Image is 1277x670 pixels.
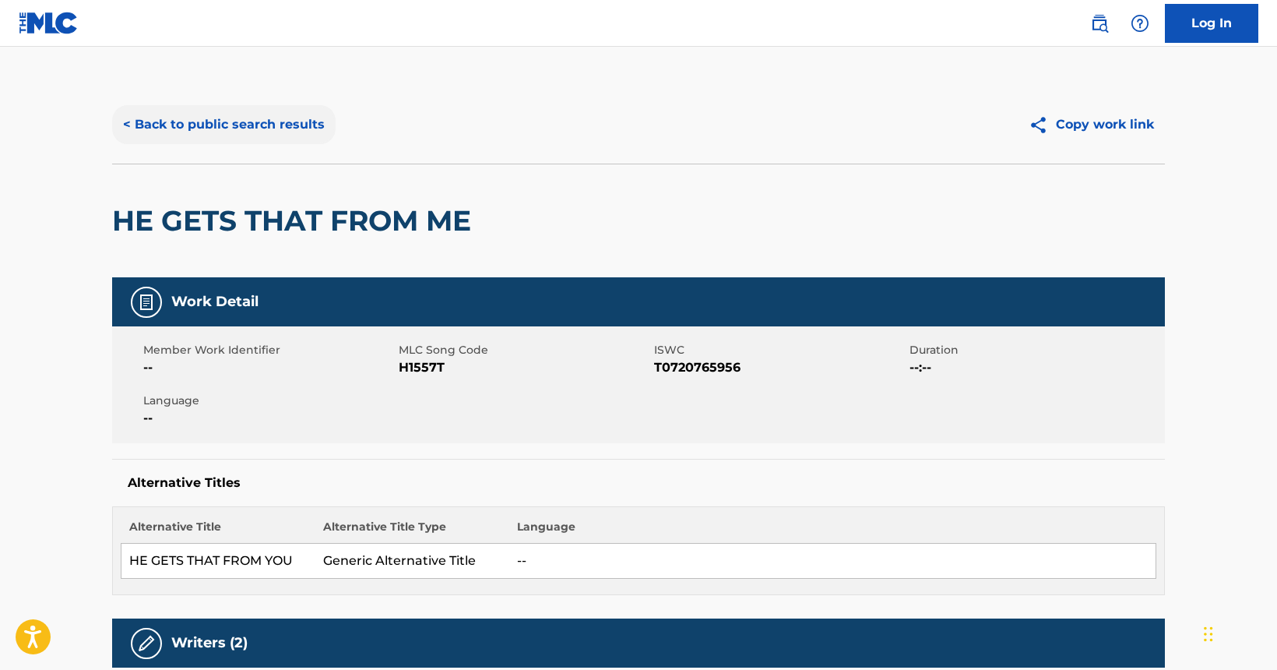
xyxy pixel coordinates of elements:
[1204,611,1213,658] div: Drag
[1084,8,1115,39] a: Public Search
[112,203,479,238] h2: HE GETS THAT FROM ME
[654,342,906,358] span: ISWC
[143,409,395,428] span: --
[315,544,509,579] td: Generic Alternative Title
[654,358,906,377] span: T0720765956
[399,358,650,377] span: H1557T
[112,105,336,144] button: < Back to public search results
[121,544,315,579] td: HE GETS THAT FROM YOU
[1124,8,1156,39] div: Help
[1018,105,1165,144] button: Copy work link
[1029,115,1056,135] img: Copy work link
[19,12,79,34] img: MLC Logo
[121,519,315,544] th: Alternative Title
[509,519,1156,544] th: Language
[171,293,259,311] h5: Work Detail
[171,634,248,652] h5: Writers (2)
[909,358,1161,377] span: --:--
[509,544,1156,579] td: --
[909,342,1161,358] span: Duration
[1090,14,1109,33] img: search
[137,293,156,312] img: Work Detail
[143,342,395,358] span: Member Work Identifier
[1165,4,1258,43] a: Log In
[137,634,156,653] img: Writers
[1199,595,1277,670] iframe: Chat Widget
[1131,14,1149,33] img: help
[128,475,1149,491] h5: Alternative Titles
[315,519,509,544] th: Alternative Title Type
[399,342,650,358] span: MLC Song Code
[143,393,395,409] span: Language
[143,358,395,377] span: --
